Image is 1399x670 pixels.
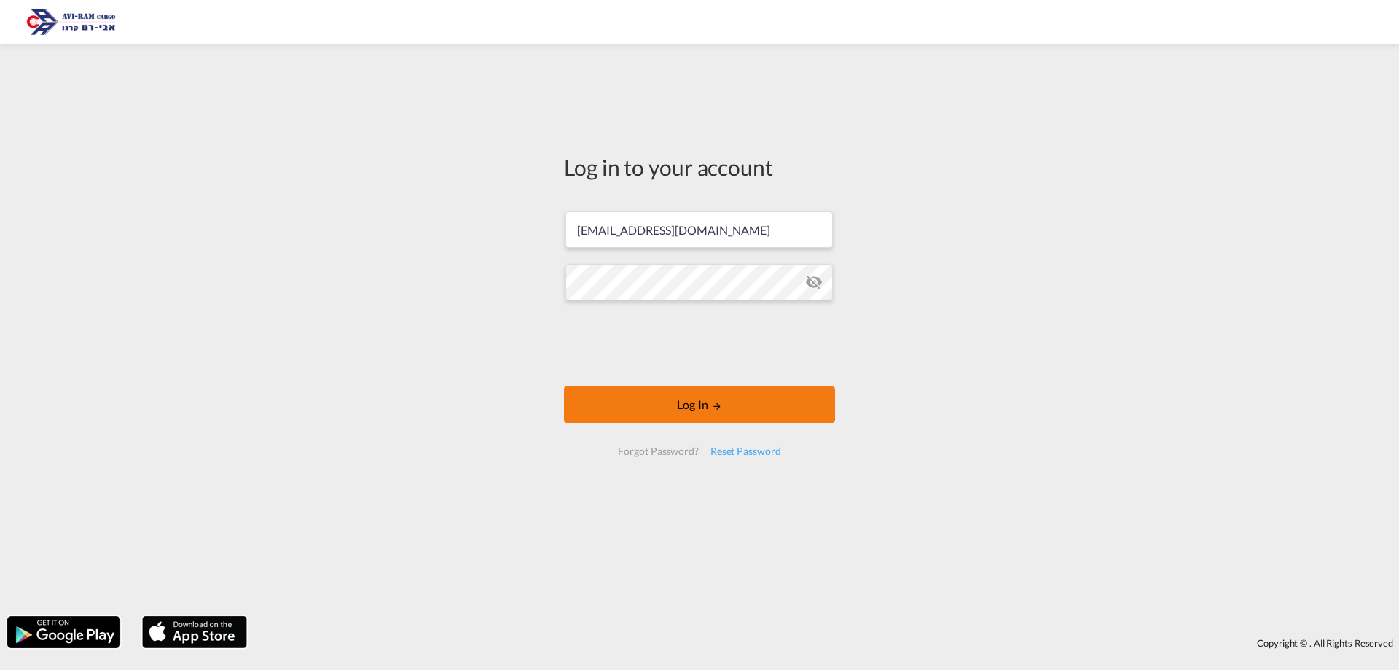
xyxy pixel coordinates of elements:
[564,386,835,423] button: LOGIN
[564,152,835,182] div: Log in to your account
[705,438,787,464] div: Reset Password
[612,438,704,464] div: Forgot Password?
[141,615,248,650] img: apple.png
[589,315,810,372] iframe: reCAPTCHA
[6,615,122,650] img: google.png
[565,211,833,248] input: Enter email/phone number
[22,6,120,39] img: 166978e0a5f911edb4280f3c7a976193.png
[805,273,823,291] md-icon: icon-eye-off
[254,631,1399,655] div: Copyright © . All Rights Reserved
